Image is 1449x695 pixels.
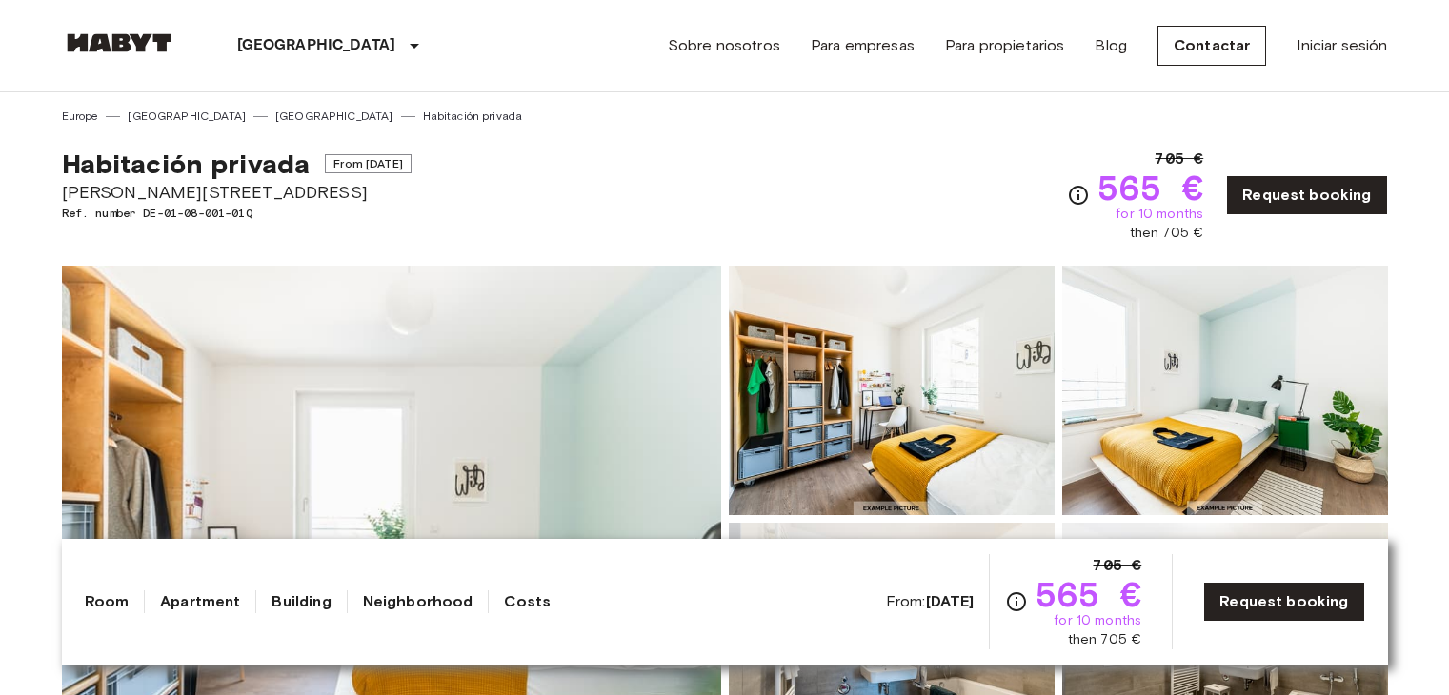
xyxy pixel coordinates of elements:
img: Habyt [62,33,176,52]
b: [DATE] [926,592,975,610]
a: Europe [62,108,99,125]
img: Picture of unit DE-01-08-001-01Q [1062,266,1388,515]
a: Request booking [1226,175,1387,215]
span: 705 € [1093,554,1141,577]
a: Habitación privada [423,108,523,125]
a: Iniciar sesión [1297,34,1387,57]
span: then 705 € [1068,630,1142,649]
span: 705 € [1155,148,1203,170]
span: 565 € [1036,577,1141,611]
a: Request booking [1203,582,1364,622]
a: Neighborhood [363,590,473,613]
a: Building [272,590,331,613]
svg: Check cost overview for full price breakdown. Please note that discounts apply to new joiners onl... [1005,590,1028,613]
span: From: [886,591,975,612]
a: Blog [1095,34,1127,57]
span: Ref. number DE-01-08-001-01Q [62,205,412,222]
a: [GEOGRAPHIC_DATA] [275,108,393,125]
img: Picture of unit DE-01-08-001-01Q [729,266,1055,515]
a: Contactar [1157,26,1266,66]
span: Habitación privada [62,148,311,180]
span: [PERSON_NAME][STREET_ADDRESS] [62,180,412,205]
a: Apartment [160,590,240,613]
a: [GEOGRAPHIC_DATA] [128,108,246,125]
span: 565 € [1097,170,1203,205]
a: Para propietarios [945,34,1065,57]
span: From [DATE] [325,154,412,173]
span: for 10 months [1116,205,1203,224]
span: for 10 months [1054,611,1141,630]
a: Sobre nosotros [668,34,780,57]
span: then 705 € [1130,224,1204,243]
svg: Check cost overview for full price breakdown. Please note that discounts apply to new joiners onl... [1067,184,1090,207]
a: Costs [504,590,551,613]
p: [GEOGRAPHIC_DATA] [237,34,396,57]
a: Para empresas [811,34,915,57]
a: Room [85,590,130,613]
